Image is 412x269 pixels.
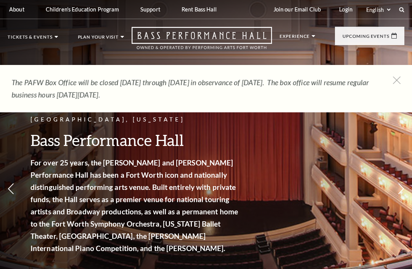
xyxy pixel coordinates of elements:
p: Tickets & Events [8,35,53,43]
strong: For over 25 years, the [PERSON_NAME] and [PERSON_NAME] Performance Hall has been a Fort Worth ico... [31,158,238,253]
p: Plan Your Visit [78,35,119,43]
p: Experience [280,34,310,42]
select: Select: [365,6,392,13]
p: About [9,6,24,13]
p: Children's Education Program [46,6,119,13]
p: Support [140,6,160,13]
p: Rent Bass Hall [182,6,217,13]
p: Upcoming Events [343,34,389,42]
em: The PAFW Box Office will be closed [DATE] through [DATE] in observance of [DATE]. The box office ... [11,78,369,99]
p: [GEOGRAPHIC_DATA], [US_STATE] [31,115,240,125]
h3: Bass Performance Hall [31,130,240,150]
